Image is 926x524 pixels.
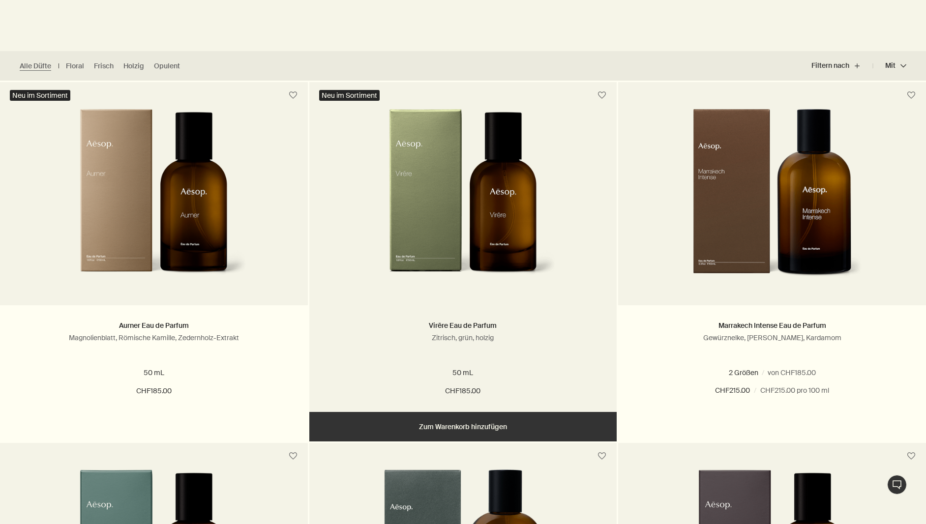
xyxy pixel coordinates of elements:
button: Zum Wunschzettel hinzufügen [593,87,611,104]
a: Opulent [154,61,180,71]
span: 100 mL [783,368,811,377]
span: 50 mL [739,368,765,377]
a: Alle Düfte [20,61,51,71]
a: An amber glass bottle of Virēre Eau de Parfum alongside green carton packaging. [309,109,617,305]
span: CHF185.00 [136,385,172,397]
a: Virēre Eau de Parfum [429,321,497,330]
img: An amber glass bottle of Virēre Eau de Parfum alongside green carton packaging. [370,109,556,291]
button: Zum Wunschzettel hinzufügen [284,87,302,104]
span: / [754,385,756,397]
div: Neu im Sortiment [319,90,380,101]
a: Marrakech Intense Eau de Parfum [718,321,826,330]
p: Zitrisch, grün, holzig [324,333,602,342]
button: Zum Wunschzettel hinzufügen [284,447,302,465]
button: Live-Support Chat [887,475,907,495]
a: Floral [66,61,84,71]
p: Gewürznelke, [PERSON_NAME], Kardamom [633,333,911,342]
img: An amber glass bottle of Aurner Eau de Parfum alongside brown carton packaging. [60,109,247,291]
button: Mit [873,54,906,78]
button: Zum Wunschzettel hinzufügen [593,447,611,465]
button: Zum Warenkorb hinzufügen - CHF185.00 [309,412,617,441]
img: Marrakech Intense Eau de Parfum 100 mL in amber glass bottle with outer carton [683,109,862,291]
a: Marrakech Intense Eau de Parfum 100 mL in amber glass bottle with outer carton [618,109,926,305]
button: Zum Wunschzettel hinzufügen [902,447,920,465]
span: CHF215.00 pro 100 ml [760,385,829,397]
span: CHF185.00 [445,385,480,397]
div: Neu im Sortiment [10,90,70,101]
a: Holzig [123,61,144,71]
a: Aurner Eau de Parfum [119,321,189,330]
button: Zum Wunschzettel hinzufügen [902,87,920,104]
a: Frisch [94,61,114,71]
button: Filtern nach [811,54,873,78]
p: Magnolienblatt, Römische Kamille, Zedernholz-Extrakt [15,333,293,342]
span: CHF215.00 [715,385,750,397]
